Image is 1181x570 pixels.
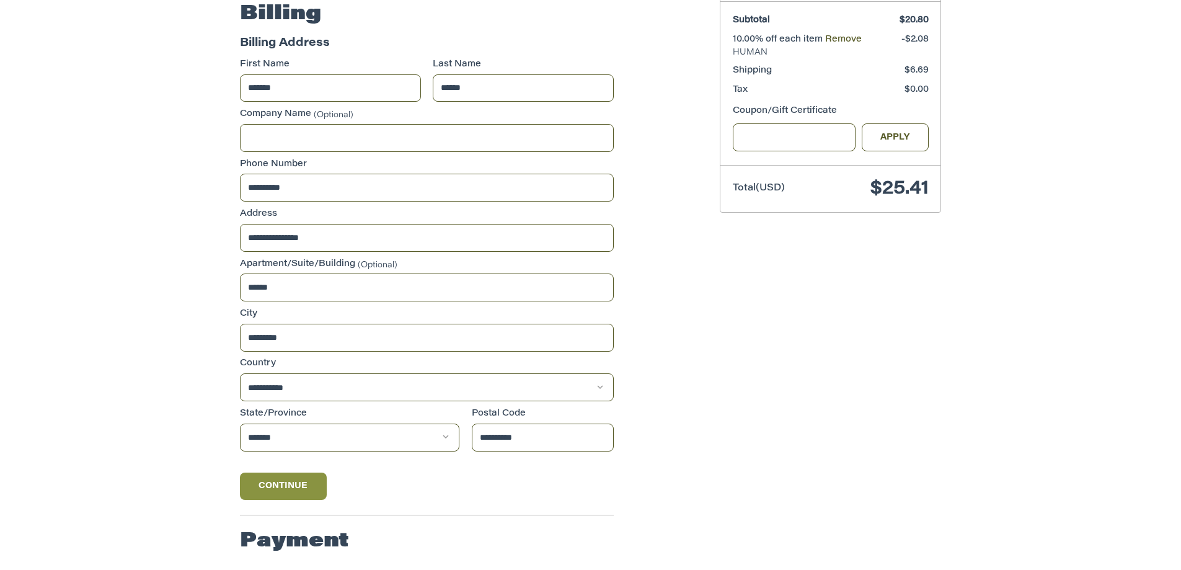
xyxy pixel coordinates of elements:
[733,123,856,151] input: Gift Certificate or Coupon Code
[240,473,327,500] button: Continue
[240,407,459,421] label: State/Province
[901,35,929,44] span: -$2.08
[240,529,349,554] h2: Payment
[733,184,785,193] span: Total (USD)
[733,47,929,59] span: HUMAN
[314,111,353,119] small: (Optional)
[240,108,614,121] label: Company Name
[240,35,330,58] legend: Billing Address
[240,357,614,370] label: Country
[240,158,614,171] label: Phone Number
[733,105,929,118] div: Coupon/Gift Certificate
[240,2,321,27] h2: Billing
[240,258,614,271] label: Apartment/Suite/Building
[733,16,770,25] span: Subtotal
[733,86,748,94] span: Tax
[240,58,421,71] label: First Name
[358,261,397,269] small: (Optional)
[825,35,862,44] a: Remove
[472,407,614,421] label: Postal Code
[733,66,772,75] span: Shipping
[240,208,614,221] label: Address
[433,58,614,71] label: Last Name
[870,180,929,198] span: $25.41
[733,35,825,44] span: 10.00% off each item
[905,66,929,75] span: $6.69
[862,123,929,151] button: Apply
[900,16,929,25] span: $20.80
[240,308,614,321] label: City
[905,86,929,94] span: $0.00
